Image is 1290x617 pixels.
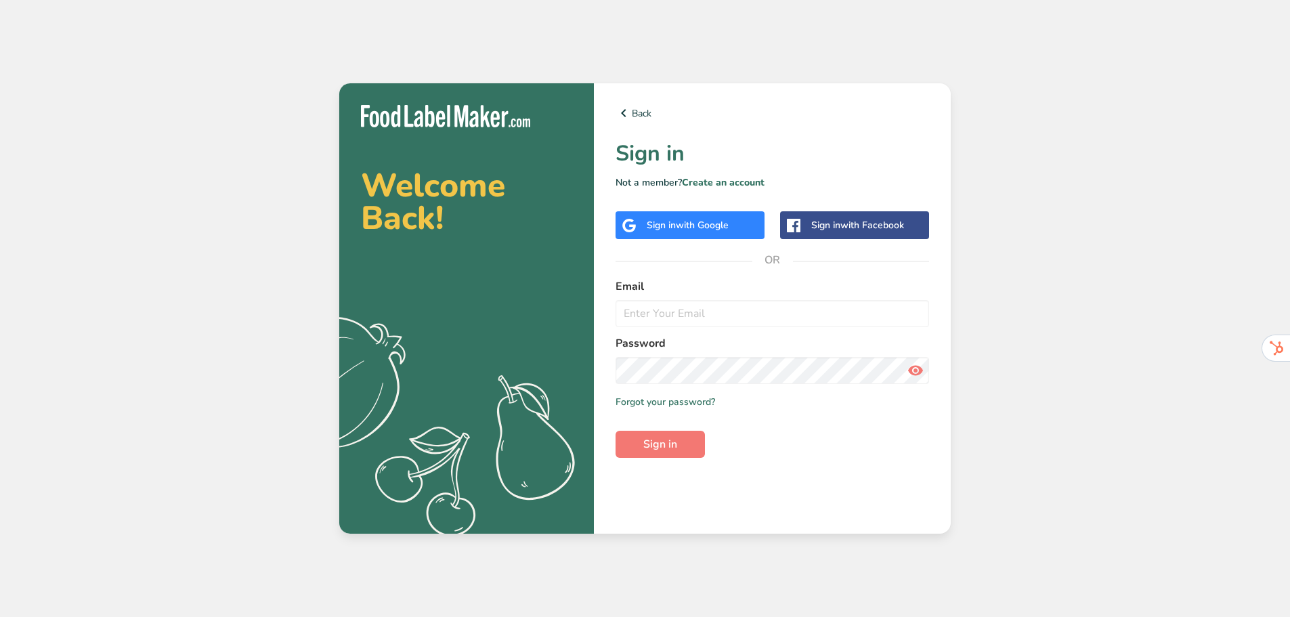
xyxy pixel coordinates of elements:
[616,431,705,458] button: Sign in
[361,169,572,234] h2: Welcome Back!
[616,175,929,190] p: Not a member?
[616,395,715,409] a: Forgot your password?
[840,219,904,232] span: with Facebook
[361,105,530,127] img: Food Label Maker
[616,137,929,170] h1: Sign in
[616,105,929,121] a: Back
[643,436,677,452] span: Sign in
[616,335,929,352] label: Password
[616,300,929,327] input: Enter Your Email
[682,176,765,189] a: Create an account
[752,240,793,280] span: OR
[616,278,929,295] label: Email
[676,219,729,232] span: with Google
[811,218,904,232] div: Sign in
[647,218,729,232] div: Sign in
